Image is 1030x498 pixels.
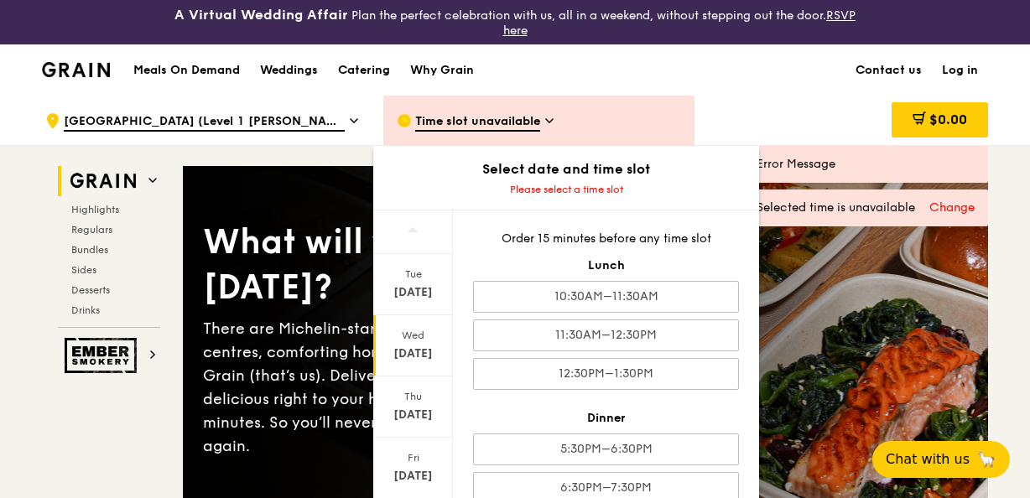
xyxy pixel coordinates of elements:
[203,220,585,310] div: What will you eat [DATE]?
[376,407,450,423] div: [DATE]
[929,112,967,127] span: $0.00
[376,468,450,485] div: [DATE]
[71,204,119,215] span: Highlights
[886,449,970,469] span: Chat with us
[376,284,450,301] div: [DATE]
[260,45,318,96] div: Weddings
[172,7,859,38] div: Plan the perfect celebration with us, all in a weekend, without stepping out the door.
[65,166,142,196] img: Grain web logo
[64,113,345,132] span: [GEOGRAPHIC_DATA] (Level 1 [PERSON_NAME] block drop-off point)
[400,45,484,96] a: Why Grain
[250,45,328,96] a: Weddings
[473,231,739,247] div: Order 15 minutes before any time slot
[872,441,1010,478] button: Chat with us🦙
[133,62,240,79] h1: Meals On Demand
[473,319,739,351] div: 11:30AM–12:30PM
[757,200,975,216] div: Selected time is unavailable
[757,156,975,173] div: Error Message
[42,44,110,94] a: GrainGrain
[338,45,390,96] div: Catering
[845,45,932,96] a: Contact us
[473,410,739,427] div: Dinner
[473,433,739,465] div: 5:30PM–6:30PM
[42,62,110,77] img: Grain
[328,45,400,96] a: Catering
[71,244,108,256] span: Bundles
[932,45,988,96] a: Log in
[376,390,450,403] div: Thu
[976,449,996,469] span: 🦙
[373,183,759,196] div: Please select a time slot
[376,451,450,464] div: Fri
[929,200,975,216] div: Change
[71,224,112,236] span: Regulars
[373,159,759,179] div: Select date and time slot
[203,317,585,458] div: There are Michelin-star restaurants, hawker centres, comforting home-cooked classics… and Grain (...
[503,8,856,38] a: RSVP here
[71,264,96,276] span: Sides
[65,338,142,373] img: Ember Smokery web logo
[473,358,739,390] div: 12:30PM–1:30PM
[410,45,474,96] div: Why Grain
[376,329,450,342] div: Wed
[71,304,100,316] span: Drinks
[415,113,540,132] span: Time slot unavailable
[376,267,450,281] div: Tue
[473,257,739,274] div: Lunch
[71,284,110,296] span: Desserts
[174,7,348,23] h3: A Virtual Wedding Affair
[376,345,450,362] div: [DATE]
[473,281,739,313] div: 10:30AM–11:30AM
